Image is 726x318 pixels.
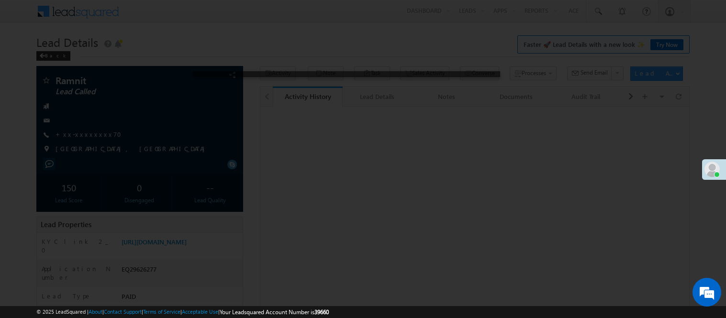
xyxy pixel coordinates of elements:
[104,308,142,315] a: Contact Support
[36,307,329,317] span: © 2025 LeadSquared | | | | |
[182,308,218,315] a: Acceptable Use
[143,308,180,315] a: Terms of Service
[89,308,102,315] a: About
[220,308,329,316] span: Your Leadsquared Account Number is
[314,308,329,316] span: 39660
